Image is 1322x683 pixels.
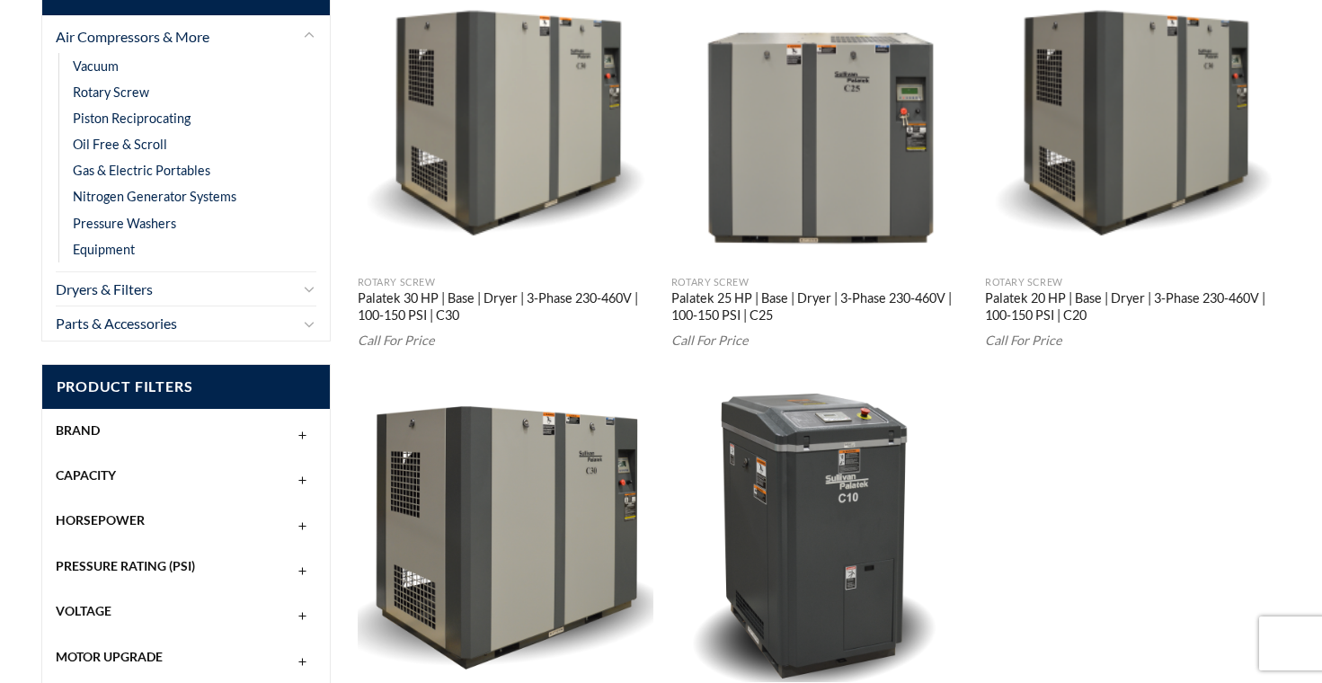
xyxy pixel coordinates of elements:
[302,278,316,299] button: Toggle
[56,512,145,528] span: Horsepower
[358,386,654,682] img: Palatek 15 HP | Base | Dryer | 3-Phase 230-460V | 100-150 PSI | C15
[56,558,195,573] span: Pressure Rating (PSI)
[302,313,316,334] button: Toggle
[985,290,1282,326] a: Palatek 20 HP | Base | Dryer | 3-Phase 230-460V | 100-150 PSI | C20
[56,649,163,664] span: Motor Upgrade
[671,290,968,326] a: Palatek 25 HP | Base | Dryer | 3-Phase 230-460V | 100-150 PSI | C25
[73,79,149,105] a: Rotary Screw
[985,277,1282,288] p: Rotary Screw
[73,131,167,157] a: Oil Free & Scroll
[56,272,298,306] a: Dryers & Filters
[985,333,1062,348] em: Call For Price
[73,157,210,183] a: Gas & Electric Portables
[358,290,654,326] a: Palatek 30 HP | Base | Dryer | 3-Phase 230-460V | 100-150 PSI | C30
[73,105,191,131] a: Piston Reciprocating
[671,333,749,348] em: Call For Price
[73,210,176,236] a: Pressure Washers
[56,306,298,341] a: Parts & Accessories
[671,277,968,288] p: Rotary Screw
[358,333,435,348] em: Call For Price
[302,25,316,47] button: Toggle
[358,277,654,288] p: Rotary Screw
[73,53,119,79] a: Vacuum
[73,236,135,262] a: Equipment
[56,603,111,618] span: Voltage
[73,183,236,209] a: Nitrogen Generator Systems
[42,365,331,409] span: Product Filters
[56,20,298,54] a: Air Compressors & More
[671,386,968,682] img: Palatek 10 HP | Base | Dryer | 3-Phase 230-460V | 100-150 PSI | C10
[56,422,100,438] span: Brand
[56,467,116,483] span: Capacity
